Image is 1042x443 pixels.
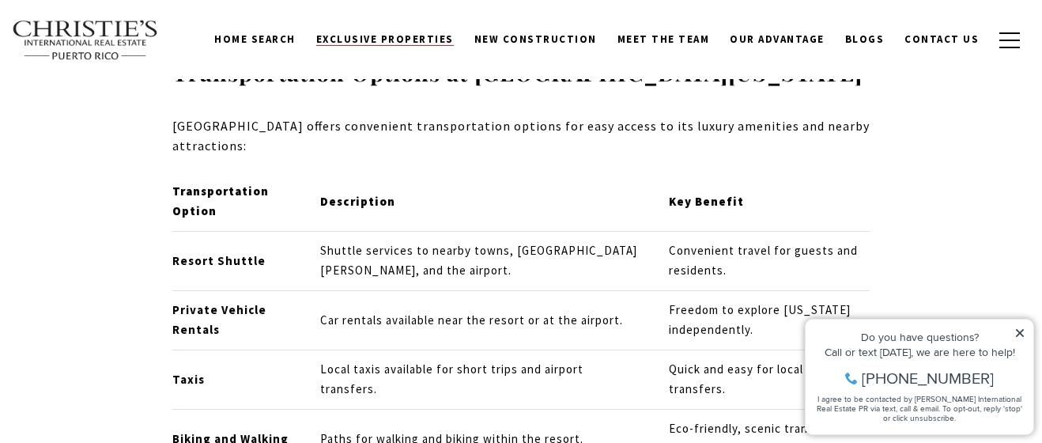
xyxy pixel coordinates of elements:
[656,290,870,350] td: Freedom to explore [US_STATE] independently.
[307,231,655,290] td: Shuttle services to nearby towns, [GEOGRAPHIC_DATA][PERSON_NAME], and the airport.
[307,350,655,409] td: Local taxis available for short trips and airport transfers.
[172,372,205,387] strong: Taxis
[607,25,720,55] a: Meet the Team
[17,36,228,47] div: Do you have questions?
[172,57,863,87] strong: Transportation Options at [GEOGRAPHIC_DATA][US_STATE]
[172,116,870,157] p: [GEOGRAPHIC_DATA] offers convenient transportation options for easy access to its luxury amenitie...
[835,25,895,55] a: Blogs
[172,253,266,268] strong: Resort Shuttle
[904,32,979,46] span: Contact Us
[656,231,870,290] td: Convenient travel for guests and residents.
[172,184,269,218] strong: Transportation Option
[306,25,464,55] a: Exclusive Properties
[316,32,454,46] span: Exclusive Properties
[20,97,225,127] span: I agree to be contacted by [PERSON_NAME] International Real Estate PR via text, call & email. To ...
[730,32,825,46] span: Our Advantage
[320,194,395,209] strong: Description
[464,25,607,55] a: New Construction
[172,302,266,337] strong: Private Vehicle Rentals
[65,74,197,90] span: [PHONE_NUMBER]
[474,32,597,46] span: New Construction
[845,32,885,46] span: Blogs
[17,51,228,62] div: Call or text [DATE], we are here to help!
[989,17,1030,63] button: button
[656,350,870,409] td: Quick and easy for local travel and transfers.
[12,20,159,61] img: Christie's International Real Estate text transparent background
[307,290,655,350] td: Car rentals available near the resort or at the airport.
[719,25,835,55] a: Our Advantage
[669,194,744,209] strong: Key Benefit
[204,25,306,55] a: Home Search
